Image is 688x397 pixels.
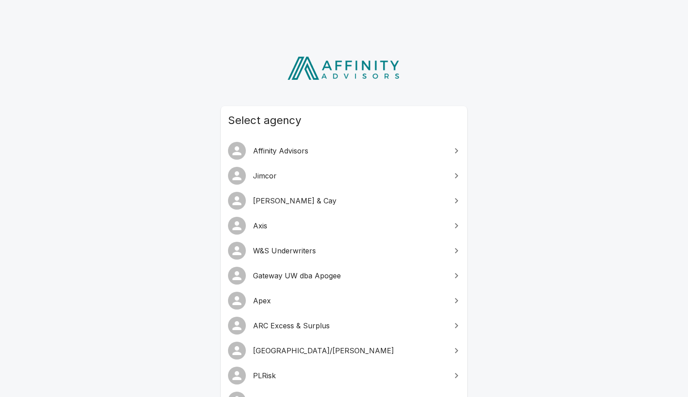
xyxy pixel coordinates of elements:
a: PLRisk [221,363,467,388]
span: Apex [253,295,446,306]
a: Gateway UW dba Apogee [221,263,467,288]
a: [GEOGRAPHIC_DATA]/[PERSON_NAME] [221,338,467,363]
span: Axis [253,220,446,231]
a: Axis [221,213,467,238]
span: Jimcor [253,170,446,181]
img: Affinity Advisors Logo [280,54,408,83]
span: Select agency [228,113,460,128]
span: [GEOGRAPHIC_DATA]/[PERSON_NAME] [253,345,446,356]
a: Affinity Advisors [221,138,467,163]
span: Affinity Advisors [253,145,446,156]
a: Jimcor [221,163,467,188]
a: ARC Excess & Surplus [221,313,467,338]
a: W&S Underwriters [221,238,467,263]
a: Apex [221,288,467,313]
span: Gateway UW dba Apogee [253,270,446,281]
span: ARC Excess & Surplus [253,320,446,331]
span: W&S Underwriters [253,245,446,256]
a: [PERSON_NAME] & Cay [221,188,467,213]
span: [PERSON_NAME] & Cay [253,195,446,206]
span: PLRisk [253,370,446,381]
